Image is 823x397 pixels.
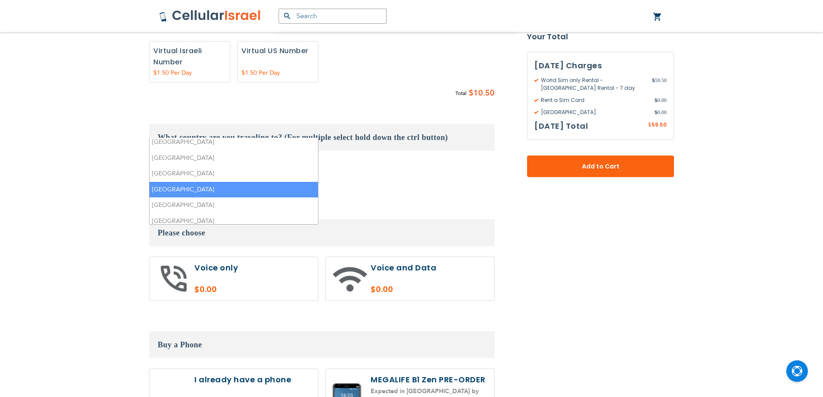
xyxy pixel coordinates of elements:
span: 10.50 [473,87,495,100]
strong: Your Total [527,30,674,43]
span: Please choose [158,229,205,237]
span: World Sim only Rental - [GEOGRAPHIC_DATA] Rental - 7 day [534,76,652,92]
li: [GEOGRAPHIC_DATA] [149,134,318,150]
span: Total [455,89,467,98]
li: [GEOGRAPHIC_DATA] [149,182,318,198]
span: $ [655,96,658,104]
h3: What country are you traveling to? (For multiple select hold down the ctrl button) [149,124,495,151]
h3: [DATE] Total [534,120,588,133]
span: Rent a Sim Card [534,96,655,104]
li: [GEOGRAPHIC_DATA] [149,166,318,182]
span: 0.00 [655,96,667,104]
li: [GEOGRAPHIC_DATA] [149,213,318,229]
span: 0.00 [655,108,667,116]
span: 59.50 [651,121,667,128]
button: Add to Cart [527,156,674,177]
input: Search [279,9,387,24]
span: $ [648,121,651,129]
span: $ [655,108,658,116]
span: $ [469,87,473,100]
img: Cellular Israel Logo [159,10,261,22]
span: Buy a Phone [158,340,202,349]
li: [GEOGRAPHIC_DATA] [149,150,318,166]
span: [GEOGRAPHIC_DATA] [534,108,655,116]
li: [GEOGRAPHIC_DATA] [149,197,318,213]
span: 59.50 [652,76,667,92]
span: Add to Cart [556,162,645,171]
h3: [DATE] Charges [534,59,667,72]
span: $ [652,76,655,84]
